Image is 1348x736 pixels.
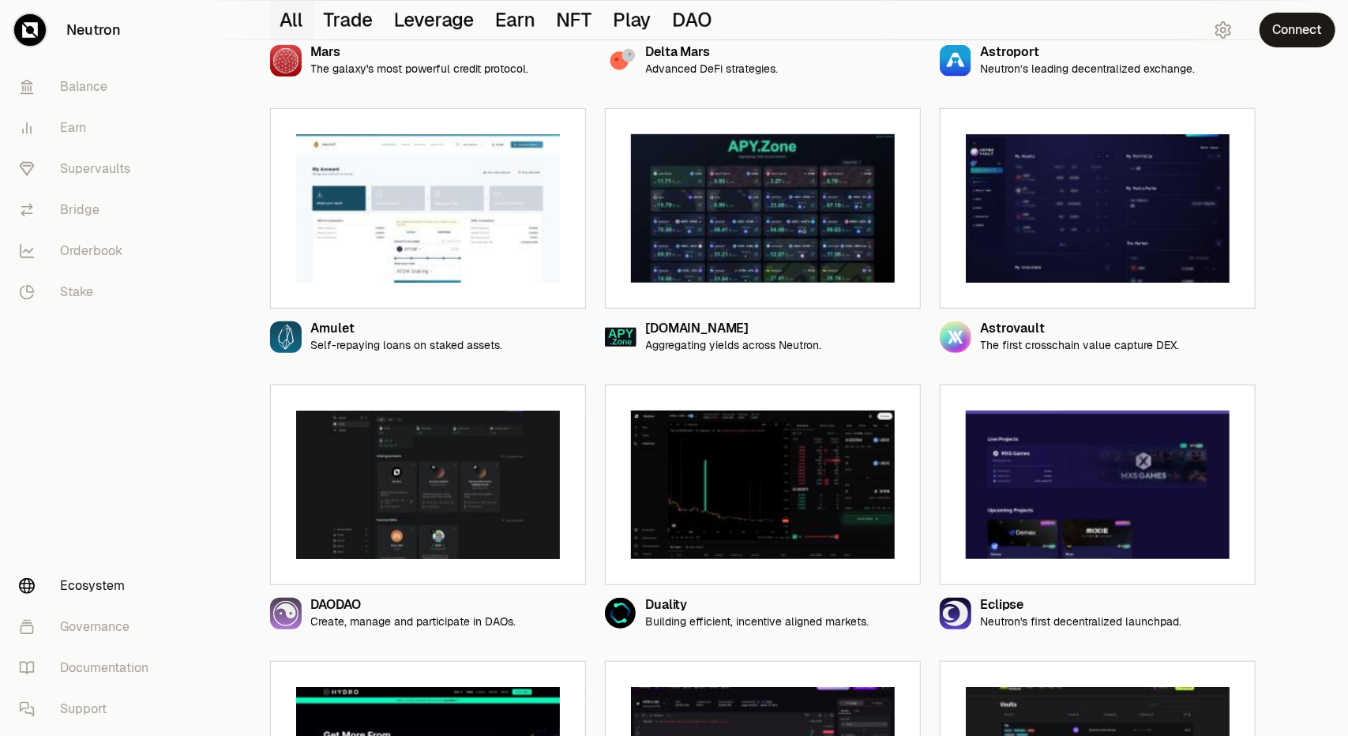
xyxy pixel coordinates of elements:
img: DAODAO preview image [296,411,560,559]
button: Leverage [384,1,486,39]
p: Building efficient, incentive aligned markets. [646,615,869,629]
img: Duality preview image [631,411,895,559]
a: Orderbook [6,231,171,272]
img: Apy.Zone preview image [631,134,895,283]
a: Bridge [6,190,171,231]
a: Stake [6,272,171,313]
div: DAODAO [311,599,516,612]
div: Eclipse [981,599,1182,612]
p: Aggregating yields across Neutron. [646,339,822,352]
button: DAO [663,1,723,39]
a: Supervaults [6,148,171,190]
p: The first crosschain value capture DEX. [981,339,1180,352]
a: Governance [6,606,171,648]
img: Amulet preview image [296,134,560,283]
a: Ecosystem [6,565,171,606]
img: Eclipse preview image [966,411,1230,559]
p: Neutron’s leading decentralized exchange. [981,62,1196,76]
p: The galaxy's most powerful credit protocol. [311,62,529,76]
button: Connect [1260,13,1335,47]
button: Play [603,1,663,39]
p: Self-repaying loans on staked assets. [311,339,503,352]
button: Earn [486,1,546,39]
div: Delta Mars [646,46,779,59]
a: Balance [6,66,171,107]
a: Support [6,689,171,730]
div: Astrovault [981,322,1180,336]
p: Create, manage and participate in DAOs. [311,615,516,629]
p: Neutron's first decentralized launchpad. [981,615,1182,629]
button: Trade [314,1,384,39]
button: All [270,1,314,39]
div: Mars [311,46,529,59]
div: Astroport [981,46,1196,59]
div: Duality [646,599,869,612]
a: Documentation [6,648,171,689]
div: Amulet [311,322,503,336]
button: NFT [546,1,603,39]
div: [DOMAIN_NAME] [646,322,822,336]
p: Advanced DeFi strategies. [646,62,779,76]
img: Astrovault preview image [966,134,1230,283]
a: Earn [6,107,171,148]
